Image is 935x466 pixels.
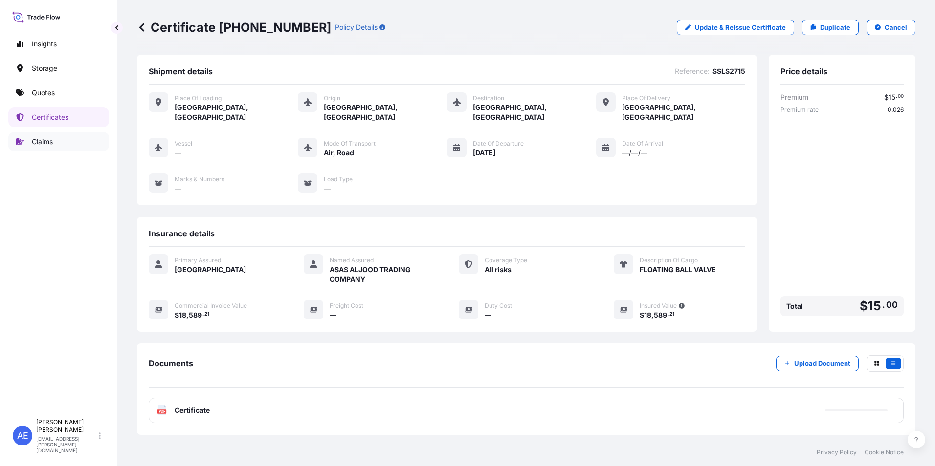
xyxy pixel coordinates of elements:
[32,88,55,98] p: Quotes
[473,148,495,158] span: [DATE]
[695,22,786,32] p: Update & Reissue Certificate
[32,64,57,73] p: Storage
[898,95,904,98] span: 00
[817,448,857,456] a: Privacy Policy
[485,256,527,264] span: Coverage Type
[324,175,353,183] span: Load Type
[175,148,181,158] span: —
[820,22,850,32] p: Duplicate
[712,66,745,76] span: SSLS2715
[622,148,647,158] span: —/—/—
[786,301,803,311] span: Total
[865,448,904,456] a: Cookie Notice
[36,436,97,453] p: [EMAIL_ADDRESS][PERSON_NAME][DOMAIN_NAME]
[677,20,794,35] a: Update & Reissue Certificate
[675,66,710,76] span: Reference :
[186,312,189,318] span: ,
[896,95,897,98] span: .
[175,405,210,415] span: Certificate
[888,106,904,114] span: 0.026
[137,20,331,35] p: Certificate [PHONE_NUMBER]
[802,20,859,35] a: Duplicate
[149,359,193,368] span: Documents
[330,256,374,264] span: Named Assured
[473,140,524,148] span: Date of Departure
[330,265,435,284] span: ASAS ALJOOD TRADING COMPANY
[882,302,885,308] span: .
[159,410,165,413] text: PDF
[175,312,179,318] span: $
[149,229,215,238] span: Insurance details
[324,140,376,148] span: Mode of Transport
[889,94,895,101] span: 15
[324,184,331,193] span: —
[473,103,596,122] span: [GEOGRAPHIC_DATA], [GEOGRAPHIC_DATA]
[175,103,298,122] span: [GEOGRAPHIC_DATA], [GEOGRAPHIC_DATA]
[669,313,674,316] span: 21
[780,66,827,76] span: Price details
[324,94,340,102] span: Origin
[886,302,898,308] span: 00
[622,94,670,102] span: Place of Delivery
[189,312,202,318] span: 589
[794,359,850,368] p: Upload Document
[622,140,663,148] span: Date of Arrival
[175,256,221,264] span: Primary Assured
[330,302,363,310] span: Freight Cost
[644,312,651,318] span: 18
[175,175,224,183] span: Marks & Numbers
[868,300,881,312] span: 15
[202,313,204,316] span: .
[175,140,192,148] span: Vessel
[668,313,669,316] span: .
[776,356,859,371] button: Upload Document
[175,302,247,310] span: Commercial Invoice Value
[473,94,504,102] span: Destination
[885,22,907,32] p: Cancel
[8,34,109,54] a: Insights
[179,312,186,318] span: 18
[8,107,109,127] a: Certificates
[149,66,213,76] span: Shipment details
[640,302,677,310] span: Insured Value
[8,132,109,151] a: Claims
[335,22,378,32] p: Policy Details
[32,39,57,49] p: Insights
[654,312,667,318] span: 589
[860,300,868,312] span: $
[485,265,512,275] span: All risks
[32,112,68,122] p: Certificates
[175,94,222,102] span: Place of Loading
[32,137,53,147] p: Claims
[867,20,915,35] button: Cancel
[324,103,447,122] span: [GEOGRAPHIC_DATA], [GEOGRAPHIC_DATA]
[640,312,644,318] span: $
[884,94,889,101] span: $
[36,418,97,434] p: [PERSON_NAME] [PERSON_NAME]
[8,59,109,78] a: Storage
[330,310,336,320] span: —
[175,184,181,193] span: —
[780,106,819,114] span: Premium rate
[485,302,512,310] span: Duty Cost
[640,265,716,275] span: FLOATING BALL VALVE
[324,148,354,158] span: Air, Road
[485,310,491,320] span: —
[640,256,698,264] span: Description Of Cargo
[175,265,246,275] span: [GEOGRAPHIC_DATA]
[780,92,808,102] span: Premium
[204,313,209,316] span: 21
[17,431,28,441] span: AE
[8,83,109,103] a: Quotes
[622,103,745,122] span: [GEOGRAPHIC_DATA], [GEOGRAPHIC_DATA]
[651,312,654,318] span: ,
